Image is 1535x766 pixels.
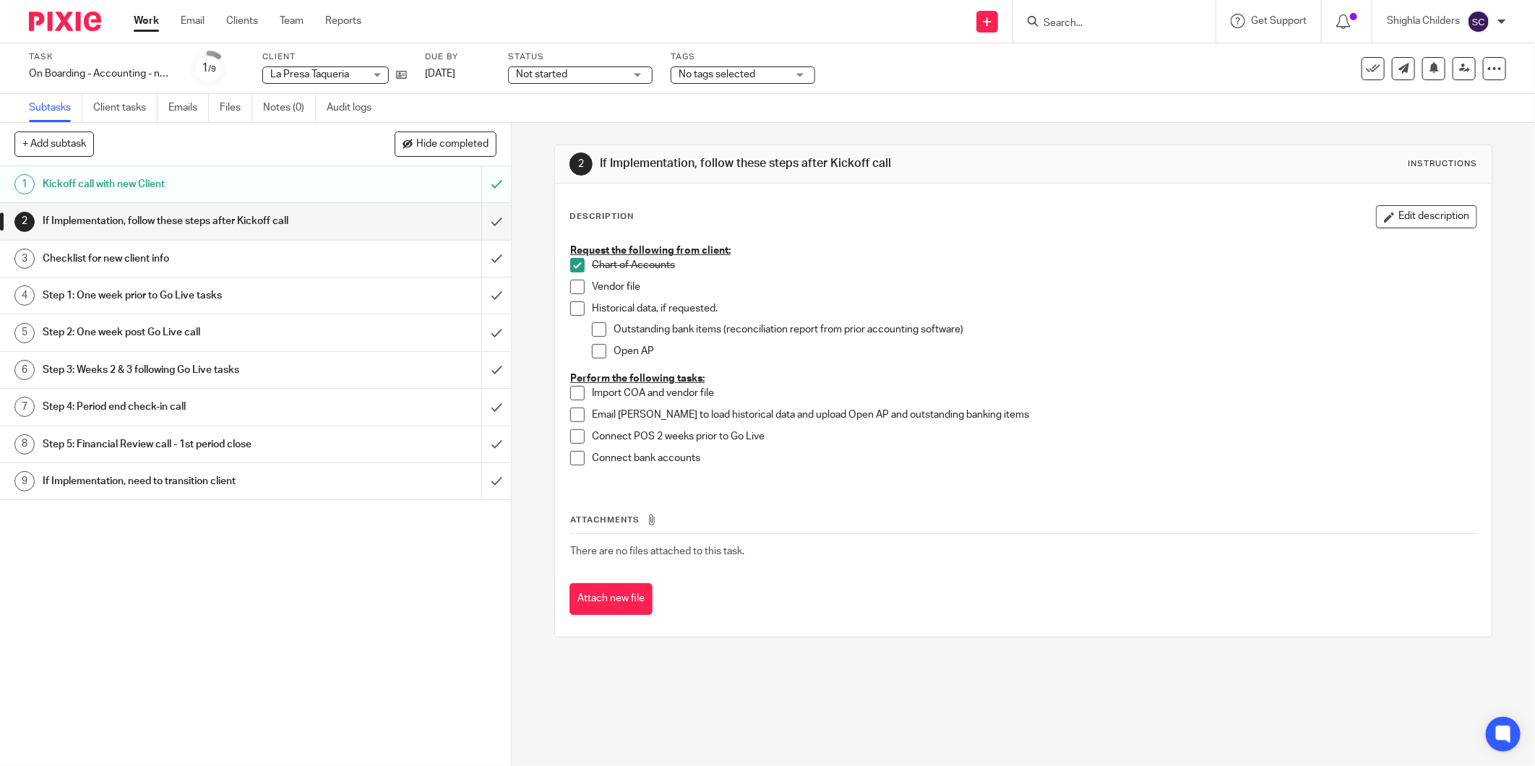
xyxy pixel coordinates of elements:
span: La Presa Taqueria [270,69,349,79]
span: Get Support [1251,16,1307,26]
p: Historical data, if requested. [592,301,1476,316]
div: 6 [14,360,35,380]
h1: Step 4: Period end check-in call [43,396,326,418]
div: On Boarding - Accounting - new client [29,66,173,81]
a: Clients [226,14,258,28]
label: Status [508,51,653,63]
label: Client [262,51,407,63]
p: Shighla Childers [1387,14,1460,28]
h1: If Implementation, need to transition client [43,470,326,492]
div: 7 [14,397,35,417]
a: Client tasks [93,94,158,122]
label: Tags [671,51,815,63]
a: Email [181,14,205,28]
a: Emails [168,94,209,122]
p: Connect bank accounts [592,451,1476,465]
a: Reports [325,14,361,28]
div: 1 [14,174,35,194]
button: Attach new file [569,583,653,616]
span: Hide completed [416,139,489,150]
div: 8 [14,434,35,455]
p: Import COA and vendor file [592,386,1476,400]
u: Perform the following tasks: [570,374,705,384]
div: 5 [14,323,35,343]
p: Vendor file [592,280,1476,294]
p: Connect POS 2 weeks prior to Go Live [592,429,1476,444]
div: 3 [14,249,35,269]
label: Task [29,51,173,63]
h1: Step 2: One week post Go Live call [43,322,326,343]
div: 2 [14,212,35,232]
div: 1 [202,60,216,77]
input: Search [1042,17,1172,30]
p: Outstanding bank items (reconciliation report from prior accounting software) [614,322,1476,337]
a: Files [220,94,252,122]
h1: If Implementation, follow these steps after Kickoff call [43,210,326,232]
a: Notes (0) [263,94,316,122]
a: Team [280,14,304,28]
span: [DATE] [425,69,455,79]
p: Chart of Accounts [592,258,1476,272]
h1: If Implementation, follow these steps after Kickoff call [601,156,1054,171]
p: Email [PERSON_NAME] to load historical data and upload Open AP and outstanding banking items [592,408,1476,422]
h1: Kickoff call with new Client [43,173,326,195]
img: Pixie [29,12,101,31]
a: Subtasks [29,94,82,122]
h1: Step 1: One week prior to Go Live tasks [43,285,326,306]
span: Not started [516,69,567,79]
h1: Step 3: Weeks 2 & 3 following Go Live tasks [43,359,326,381]
div: 9 [14,471,35,491]
img: svg%3E [1467,10,1490,33]
u: Request the following from client: [570,246,731,256]
h1: Checklist for new client info [43,248,326,270]
span: There are no files attached to this task. [570,546,744,556]
a: Work [134,14,159,28]
label: Due by [425,51,490,63]
button: Edit description [1376,205,1477,228]
button: + Add subtask [14,132,94,156]
div: 2 [569,152,593,176]
span: Attachments [570,516,640,524]
h1: Step 5: Financial Review call - 1st period close [43,434,326,455]
p: Open AP [614,344,1476,358]
a: Audit logs [327,94,382,122]
button: Hide completed [395,132,496,156]
div: Instructions [1408,158,1477,170]
div: 4 [14,285,35,306]
span: No tags selected [679,69,755,79]
small: /9 [208,65,216,73]
p: Description [569,211,634,223]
